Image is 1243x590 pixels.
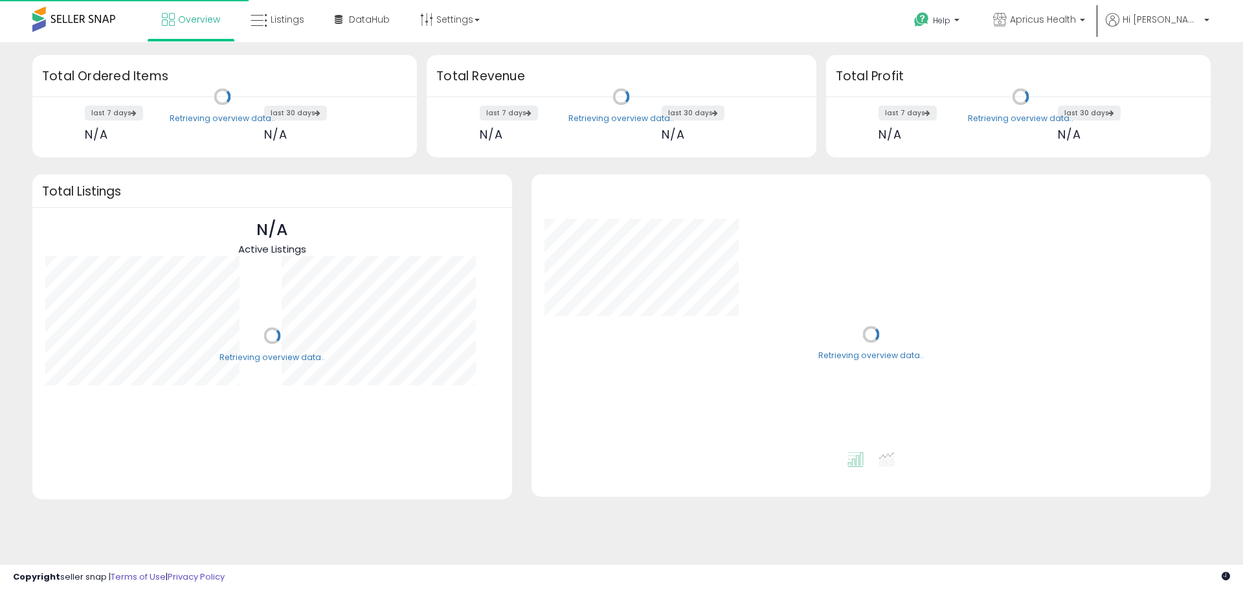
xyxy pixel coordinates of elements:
div: Retrieving overview data.. [568,113,674,124]
span: Listings [271,13,304,26]
strong: Copyright [13,571,60,583]
div: Retrieving overview data.. [170,113,275,124]
span: Overview [178,13,220,26]
a: Terms of Use [111,571,166,583]
div: Retrieving overview data.. [818,350,924,362]
a: Privacy Policy [168,571,225,583]
i: Get Help [913,12,930,28]
div: seller snap | | [13,571,225,584]
span: Help [933,15,950,26]
span: Hi [PERSON_NAME] [1123,13,1200,26]
div: Retrieving overview data.. [968,113,1073,124]
div: Retrieving overview data.. [219,352,325,363]
span: DataHub [349,13,390,26]
span: Apricus Health [1010,13,1076,26]
a: Help [904,2,972,42]
a: Hi [PERSON_NAME] [1106,13,1209,42]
